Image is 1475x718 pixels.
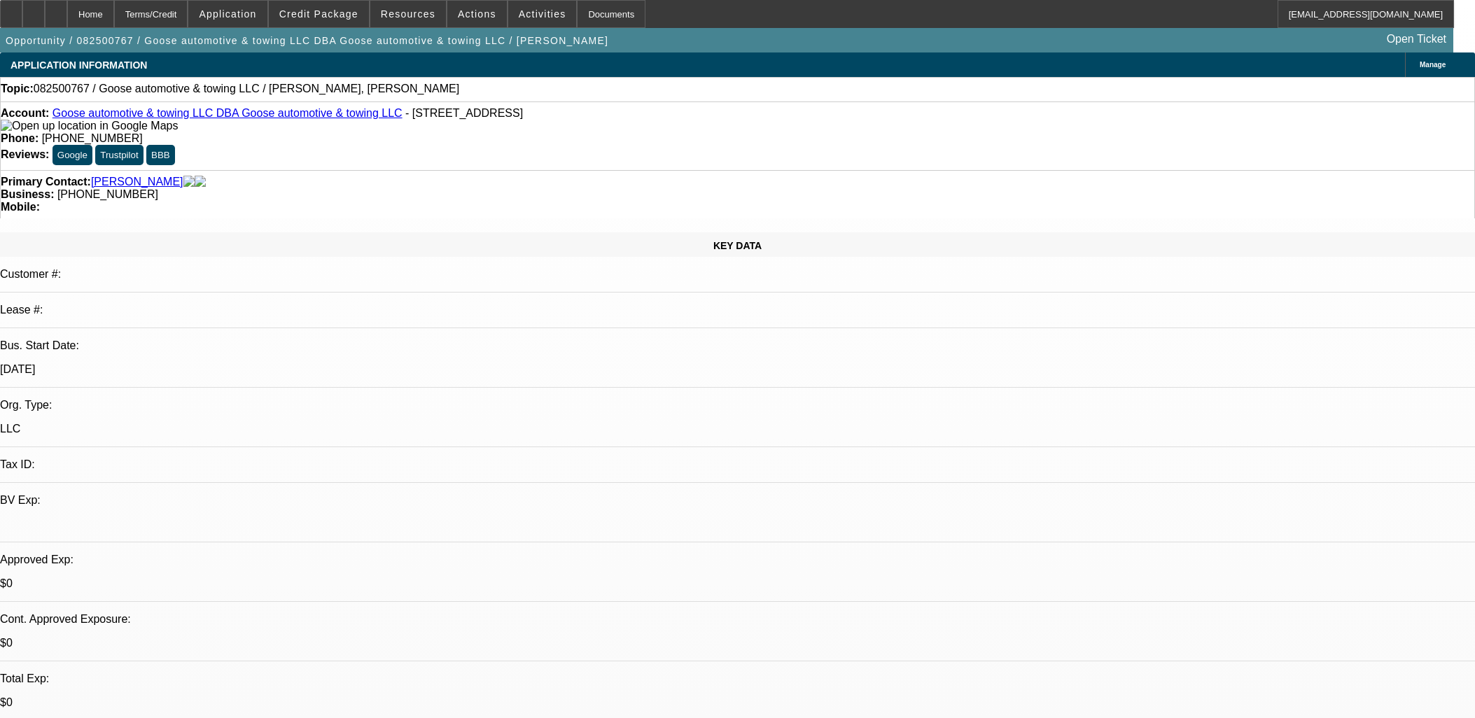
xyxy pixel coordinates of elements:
span: Opportunity / 082500767 / Goose automotive & towing LLC DBA Goose automotive & towing LLC / [PERS... [6,35,608,46]
strong: Account: [1,107,49,119]
button: Resources [370,1,446,27]
img: linkedin-icon.png [195,176,206,188]
span: Actions [458,8,496,20]
strong: Business: [1,188,54,200]
button: Application [188,1,267,27]
button: BBB [146,145,175,165]
span: APPLICATION INFORMATION [11,59,147,71]
a: [PERSON_NAME] [91,176,183,188]
button: Google [53,145,92,165]
button: Actions [447,1,507,27]
span: 082500767 / Goose automotive & towing LLC / [PERSON_NAME], [PERSON_NAME] [34,83,459,95]
strong: Mobile: [1,201,40,213]
button: Activities [508,1,577,27]
a: Goose automotive & towing LLC DBA Goose automotive & towing LLC [53,107,403,119]
span: Credit Package [279,8,358,20]
img: facebook-icon.png [183,176,195,188]
a: View Google Maps [1,120,178,132]
span: Activities [519,8,566,20]
button: Trustpilot [95,145,143,165]
span: KEY DATA [713,240,762,251]
strong: Reviews: [1,148,49,160]
span: - [STREET_ADDRESS] [405,107,523,119]
a: Open Ticket [1381,27,1452,51]
span: Application [199,8,256,20]
strong: Phone: [1,132,39,144]
span: [PHONE_NUMBER] [42,132,143,144]
span: Resources [381,8,435,20]
button: Credit Package [269,1,369,27]
strong: Topic: [1,83,34,95]
span: Manage [1420,61,1446,69]
span: [PHONE_NUMBER] [57,188,158,200]
strong: Primary Contact: [1,176,91,188]
img: Open up location in Google Maps [1,120,178,132]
